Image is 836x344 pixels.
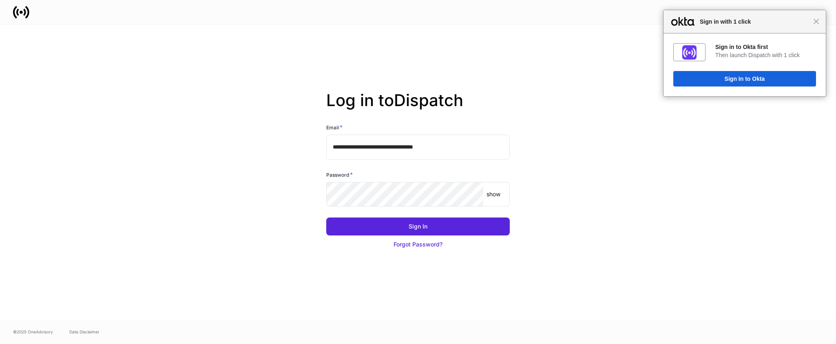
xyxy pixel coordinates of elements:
[813,18,819,24] span: Close
[673,71,816,87] button: Sign In to Okta
[682,45,697,60] img: fs01jxrofoggULhDH358
[326,235,510,253] button: Forgot Password?
[487,190,500,198] p: show
[696,17,813,27] span: Sign in with 1 click
[326,217,510,235] button: Sign In
[715,51,816,59] div: Then launch Dispatch with 1 click
[69,328,100,335] a: Data Disclaimer
[13,328,53,335] span: © 2025 OneAdvisory
[326,171,353,179] h6: Password
[715,43,816,51] div: Sign in to Okta first
[409,222,427,231] div: Sign In
[326,123,343,131] h6: Email
[326,91,510,123] h2: Log in to Dispatch
[394,240,442,249] div: Forgot Password?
